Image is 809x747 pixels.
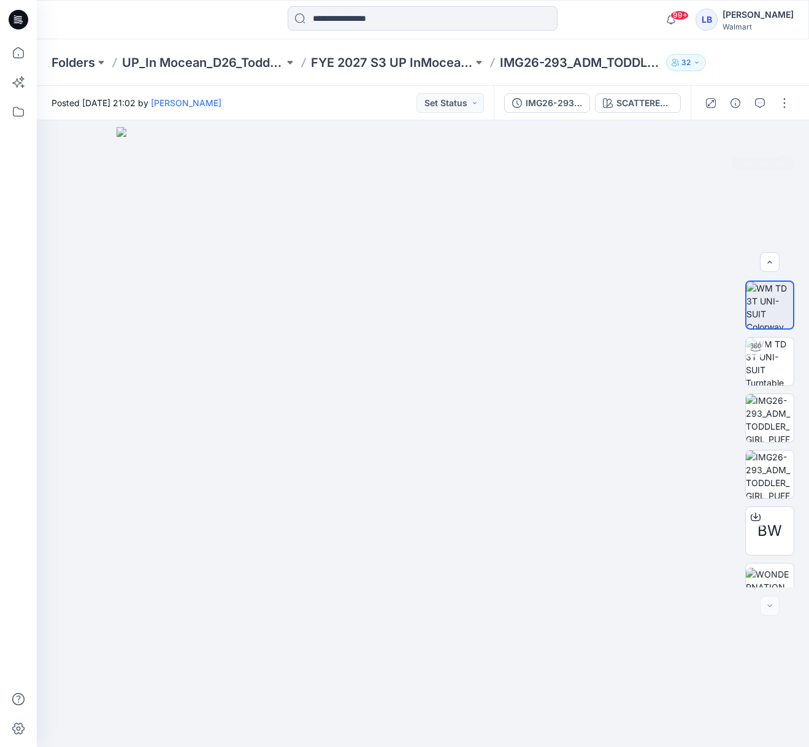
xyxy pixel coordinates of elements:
[504,93,590,113] button: IMG26-293_ADM_TODDLER_GIRL_PUFF_SLV_RG_AND_RUFFLE_SCOOP_BOTTOM
[746,451,794,498] img: IMG26-293_ADM_TODDLER_GIRL_PUFF_SLV_RG_AND_RUFFLE_SCOOP_BOTTOM_SCATTERED HHEART MAGENTA BEAM_Back
[746,282,793,328] img: WM TD 3T UNI-SUIT Colorway wo Avatar
[666,54,706,71] button: 32
[151,98,221,108] a: [PERSON_NAME]
[616,96,673,110] div: SCATTERED HHEART MAGENTA BEAM
[746,394,794,442] img: IMG26-293_ADM_TODDLER_GIRL_PUFF_SLV_RG_AND_RUFFLE_SCOOP_BOTTOM_SCATTERED HHEART MAGENTA BEAM_Front
[723,7,794,22] div: [PERSON_NAME]
[746,568,794,606] img: WONDERNATION TUTU
[52,54,95,71] a: Folders
[311,54,473,71] a: FYE 2027 S3 UP InMocean D26 Toddler Girl Swim
[500,54,662,71] p: IMG26-293_ADM_TODDLER_GIRL_PUFF_SLV_RG_AND_RUFFLE_SCOOP_BOTTOM
[52,96,221,109] span: Posted [DATE] 21:02 by
[746,338,794,385] img: WM TD 3T UNI-SUIT Turntable with Avatar
[726,93,745,113] button: Details
[670,10,689,20] span: 99+
[122,54,284,71] a: UP_In Mocean_D26_Toddler Girl Swim
[757,520,782,542] span: BW
[595,93,681,113] button: SCATTERED HHEART MAGENTA BEAM
[723,22,794,31] div: Walmart
[526,96,582,110] div: IMG26-293_ADM_TODDLER_GIRL_PUFF_SLV_RG_AND_RUFFLE_SCOOP_BOTTOM
[681,56,691,69] p: 32
[696,9,718,31] div: LB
